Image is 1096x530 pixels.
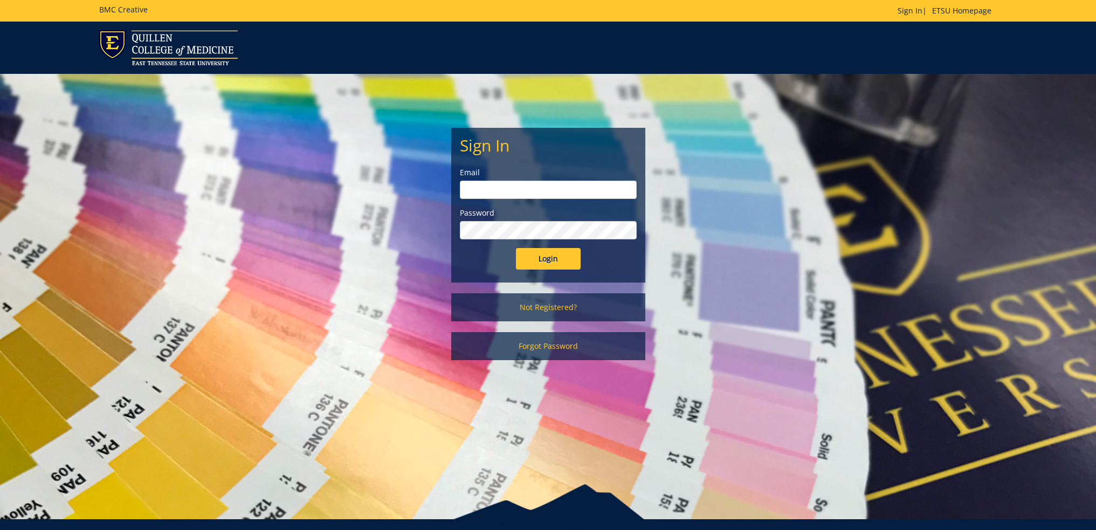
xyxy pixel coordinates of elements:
input: Login [516,248,581,270]
h2: Sign In [460,136,637,154]
p: | [898,5,997,16]
img: ETSU logo [99,30,238,65]
a: ETSU Homepage [927,5,997,16]
label: Password [460,208,637,218]
label: Email [460,167,637,178]
a: Not Registered? [451,293,645,321]
h5: BMC Creative [99,5,148,13]
a: Forgot Password [451,332,645,360]
a: Sign In [898,5,922,16]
